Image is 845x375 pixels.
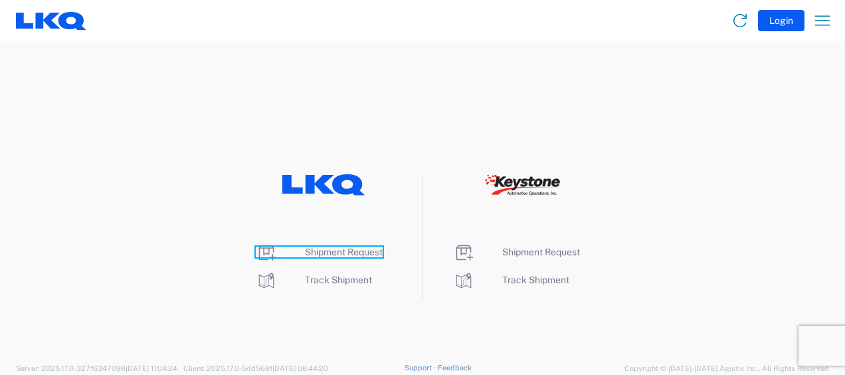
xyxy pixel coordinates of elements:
[502,247,580,257] span: Shipment Request
[453,247,580,257] a: Shipment Request
[624,362,829,374] span: Copyright © [DATE]-[DATE] Agistix Inc., All Rights Reserved
[16,364,177,372] span: Server: 2025.17.0-327f6347098
[256,275,372,285] a: Track Shipment
[126,364,177,372] span: [DATE] 11:04:24
[502,275,569,285] span: Track Shipment
[305,275,372,285] span: Track Shipment
[758,10,804,31] button: Login
[305,247,383,257] span: Shipment Request
[453,275,569,285] a: Track Shipment
[405,364,438,372] a: Support
[272,364,328,372] span: [DATE] 08:44:20
[438,364,472,372] a: Feedback
[256,247,383,257] a: Shipment Request
[183,364,328,372] span: Client: 2025.17.0-5dd568f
